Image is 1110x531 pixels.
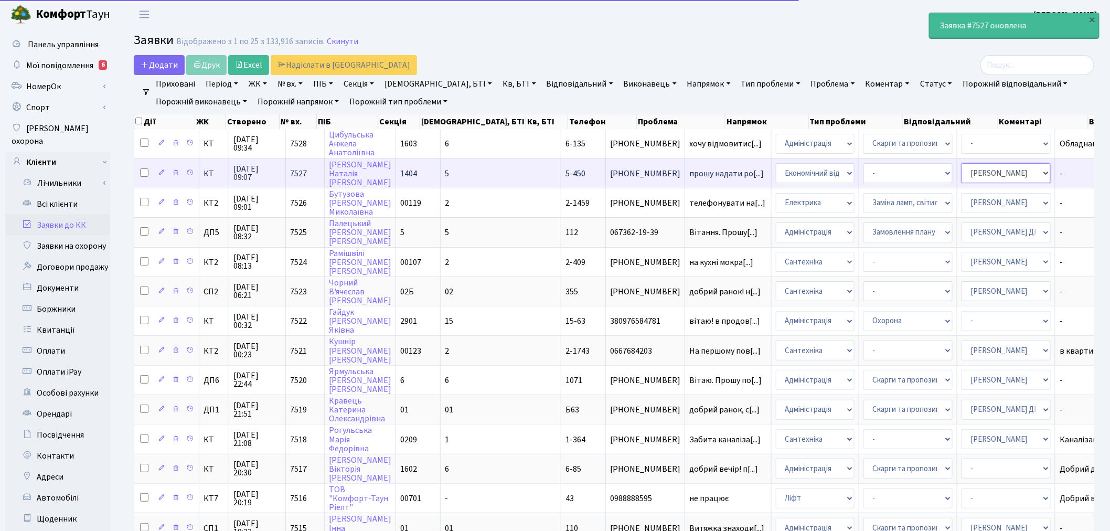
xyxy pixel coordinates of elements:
span: Мої повідомлення [26,60,93,71]
span: 7518 [290,434,307,445]
span: [DATE] 21:51 [233,401,281,418]
th: № вх. [280,114,317,129]
span: 01 [445,404,453,416]
a: Проблема [807,75,859,93]
span: не працює [689,494,767,503]
a: Напрямок [683,75,735,93]
span: 2 [445,197,449,209]
span: 1071 [565,375,582,386]
span: Таун [36,6,110,24]
span: 7526 [290,197,307,209]
span: КТ [204,317,225,325]
span: 15 [445,315,453,327]
a: Щоденник [5,508,110,529]
a: Порожній напрямок [253,93,343,111]
span: 5 [445,227,449,238]
a: КравецьКатеринаОлександрівна [329,395,385,424]
span: На першому пов[...] [689,345,761,357]
a: НомерОк [5,76,110,97]
a: [PERSON_NAME] [1034,8,1097,21]
a: Посвідчення [5,424,110,445]
span: СП2 [204,288,225,296]
a: Договори продажу [5,257,110,278]
span: 7520 [290,375,307,386]
img: logo.png [10,4,31,25]
a: ЦибульськаАнжелаАнатоліївна [329,129,375,158]
span: 6-135 [565,138,585,150]
span: 2 [445,345,449,357]
span: 5 [445,168,449,179]
a: ПІБ [309,75,337,93]
span: ДП5 [204,228,225,237]
a: Секція [339,75,378,93]
span: КТ [204,436,225,444]
span: 1602 [400,463,417,475]
a: Контакти [5,445,110,466]
a: Тип проблеми [737,75,805,93]
th: Секція [378,114,420,129]
a: № вх. [273,75,307,93]
th: Коментарі [998,114,1088,129]
span: [PHONE_NUMBER] [610,465,680,473]
span: [DATE] 08:13 [233,253,281,270]
span: [DATE] 06:21 [233,283,281,300]
span: Вітання. Прошу[...] [689,227,757,238]
span: 2-1743 [565,345,590,357]
span: КТ [204,140,225,148]
span: прошу надати ро[...] [689,168,764,179]
div: × [1087,14,1098,25]
a: Гайдук[PERSON_NAME]Яківна [329,306,391,336]
a: ТОВ"Комфорт-ТаунРіелт" [329,484,388,513]
a: Панель управління [5,34,110,55]
a: Excel [228,55,269,75]
span: 2901 [400,315,417,327]
span: 112 [565,227,578,238]
a: [DEMOGRAPHIC_DATA], БТІ [380,75,496,93]
span: [DATE] 00:23 [233,342,281,359]
span: Додати [141,59,178,71]
span: [PHONE_NUMBER] [610,169,680,178]
span: 0988888595 [610,494,680,503]
span: 1 [445,434,449,445]
span: [PHONE_NUMBER] [610,406,680,414]
a: Відповідальний [542,75,617,93]
span: [PHONE_NUMBER] [610,199,680,207]
span: Вітаю. Прошу по[...] [689,375,762,386]
span: 15-63 [565,315,585,327]
span: на кухні мокра[...] [689,257,753,268]
span: 00123 [400,345,421,357]
a: [PERSON_NAME]Наталія[PERSON_NAME] [329,159,391,188]
span: [PHONE_NUMBER] [610,376,680,385]
a: Коментар [861,75,914,93]
span: 2 [445,257,449,268]
th: Створено [226,114,280,129]
a: Автомобілі [5,487,110,508]
a: Боржники [5,299,110,320]
a: Статус [916,75,956,93]
span: 7528 [290,138,307,150]
span: Панель управління [28,39,99,50]
span: 0209 [400,434,417,445]
span: 1603 [400,138,417,150]
th: ПІБ [317,114,378,129]
span: 2-1459 [565,197,590,209]
span: 6-85 [565,463,581,475]
span: [DATE] 09:07 [233,165,281,182]
button: Переключити навігацію [131,6,157,23]
a: Особові рахунки [5,383,110,403]
a: Спорт [5,97,110,118]
span: 7523 [290,286,307,298]
span: вітаю! в продов[...] [689,315,760,327]
th: Відповідальний [903,114,998,129]
a: ЧорнийВ'ячеслав[PERSON_NAME] [329,277,391,306]
span: Б63 [565,404,579,416]
span: 380976584781 [610,317,680,325]
span: 5-450 [565,168,585,179]
span: 02 [445,286,453,298]
span: КТ2 [204,199,225,207]
span: [PHONE_NUMBER] [610,436,680,444]
span: [DATE] 22:44 [233,371,281,388]
span: добрий ранок, с[...] [689,404,760,416]
a: Клієнти [5,152,110,173]
th: Проблема [637,114,726,129]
